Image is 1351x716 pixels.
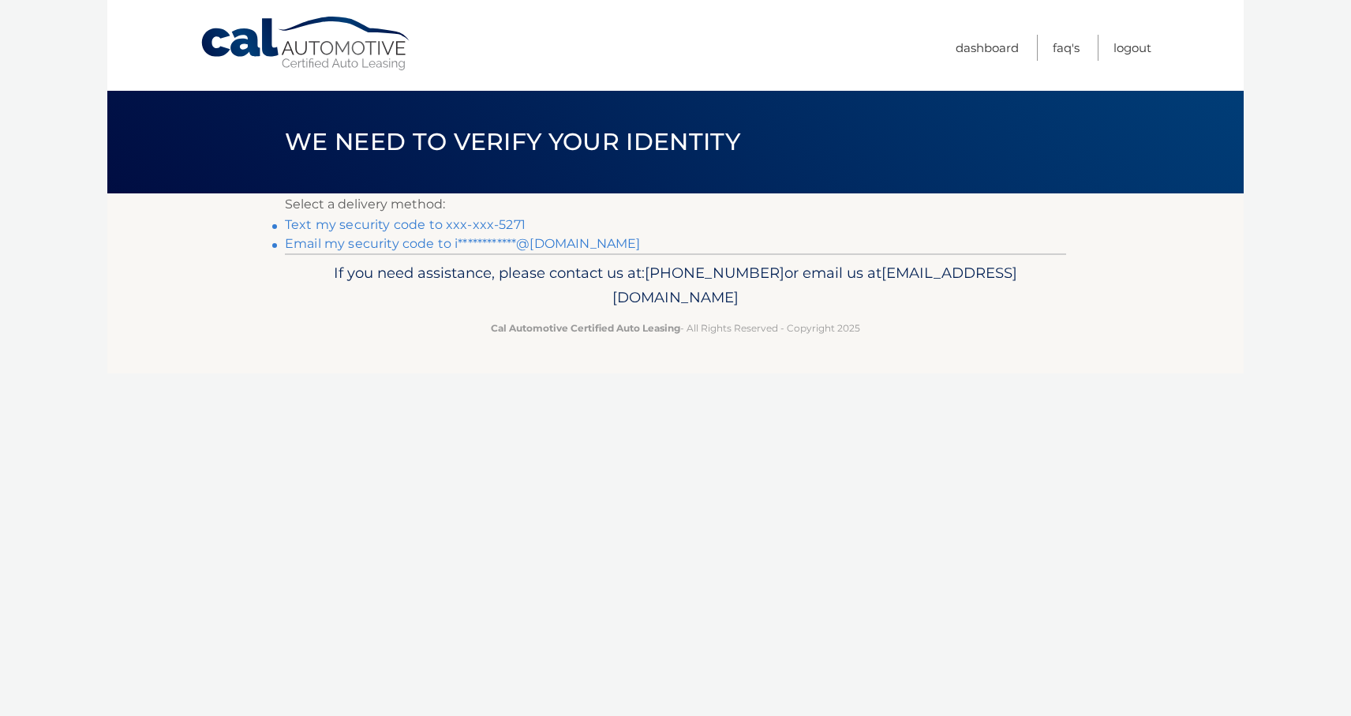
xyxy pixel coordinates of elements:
[285,217,526,232] a: Text my security code to xxx-xxx-5271
[285,127,740,156] span: We need to verify your identity
[1053,35,1080,61] a: FAQ's
[956,35,1019,61] a: Dashboard
[200,16,413,72] a: Cal Automotive
[295,261,1056,311] p: If you need assistance, please contact us at: or email us at
[1113,35,1151,61] a: Logout
[645,264,784,282] span: [PHONE_NUMBER]
[491,322,680,334] strong: Cal Automotive Certified Auto Leasing
[295,320,1056,336] p: - All Rights Reserved - Copyright 2025
[285,193,1066,216] p: Select a delivery method:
